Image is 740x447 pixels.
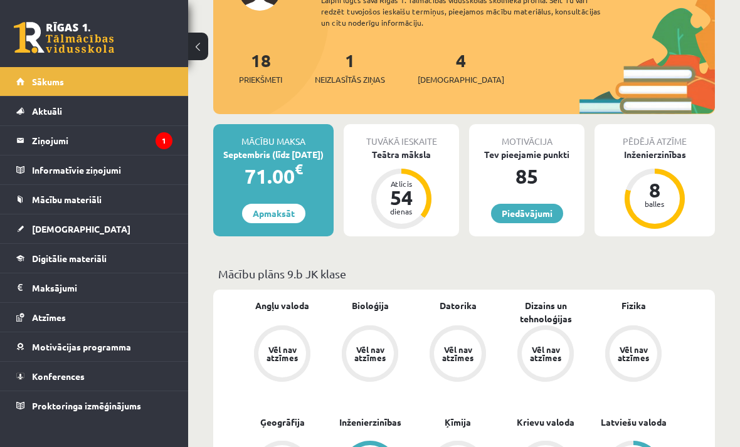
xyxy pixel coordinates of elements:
div: Mācību maksa [213,124,334,148]
div: Atlicis [383,180,420,187]
a: Datorika [440,299,477,312]
a: Rīgas 1. Tālmācības vidusskola [14,22,114,53]
span: Konferences [32,371,85,382]
a: Latviešu valoda [601,416,667,429]
a: Vēl nav atzīmes [238,325,326,384]
div: 85 [469,161,584,191]
a: Vēl nav atzīmes [414,325,502,384]
a: Proktoringa izmēģinājums [16,391,172,420]
div: Septembris (līdz [DATE]) [213,148,334,161]
a: Maksājumi [16,273,172,302]
a: Fizika [621,299,646,312]
a: Ķīmija [445,416,471,429]
span: Neizlasītās ziņas [315,73,385,86]
a: Informatīvie ziņojumi [16,155,172,184]
a: Apmaksāt [242,204,305,223]
span: Priekšmeti [239,73,282,86]
a: [DEMOGRAPHIC_DATA] [16,214,172,243]
span: [DEMOGRAPHIC_DATA] [32,223,130,234]
legend: Informatīvie ziņojumi [32,155,172,184]
span: Sākums [32,76,64,87]
a: Sākums [16,67,172,96]
a: 1Neizlasītās ziņas [315,49,385,86]
div: Teātra māksla [344,148,459,161]
a: Inženierzinības [339,416,401,429]
span: [DEMOGRAPHIC_DATA] [418,73,504,86]
legend: Maksājumi [32,273,172,302]
a: Piedāvājumi [491,204,563,223]
div: 8 [636,180,674,200]
span: Aktuāli [32,105,62,117]
div: Tuvākā ieskaite [344,124,459,148]
div: Tev pieejamie punkti [469,148,584,161]
a: Teātra māksla Atlicis 54 dienas [344,148,459,231]
div: 71.00 [213,161,334,191]
a: Vēl nav atzīmes [502,325,589,384]
span: Digitālie materiāli [32,253,107,264]
a: Angļu valoda [255,299,309,312]
a: Inženierzinības 8 balles [595,148,715,231]
a: Vēl nav atzīmes [326,325,414,384]
a: Konferences [16,362,172,391]
i: 1 [156,132,172,149]
a: Krievu valoda [517,416,574,429]
a: Digitālie materiāli [16,244,172,273]
div: Pēdējā atzīme [595,124,715,148]
span: Motivācijas programma [32,341,131,352]
div: balles [636,200,674,208]
div: Vēl nav atzīmes [616,345,651,362]
span: Atzīmes [32,312,66,323]
a: Ģeogrāfija [260,416,305,429]
a: Aktuāli [16,97,172,125]
span: € [295,160,303,178]
div: Vēl nav atzīmes [352,345,388,362]
a: Atzīmes [16,303,172,332]
a: Dizains un tehnoloģijas [502,299,589,325]
div: Vēl nav atzīmes [528,345,563,362]
a: Vēl nav atzīmes [589,325,677,384]
legend: Ziņojumi [32,126,172,155]
div: Motivācija [469,124,584,148]
a: Mācību materiāli [16,185,172,214]
div: Vēl nav atzīmes [265,345,300,362]
a: Motivācijas programma [16,332,172,361]
div: dienas [383,208,420,215]
a: 4[DEMOGRAPHIC_DATA] [418,49,504,86]
a: 18Priekšmeti [239,49,282,86]
div: Inženierzinības [595,148,715,161]
a: Ziņojumi1 [16,126,172,155]
span: Mācību materiāli [32,194,102,205]
span: Proktoringa izmēģinājums [32,400,141,411]
div: 54 [383,187,420,208]
p: Mācību plāns 9.b JK klase [218,265,710,282]
a: Bioloģija [352,299,389,312]
div: Vēl nav atzīmes [440,345,475,362]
